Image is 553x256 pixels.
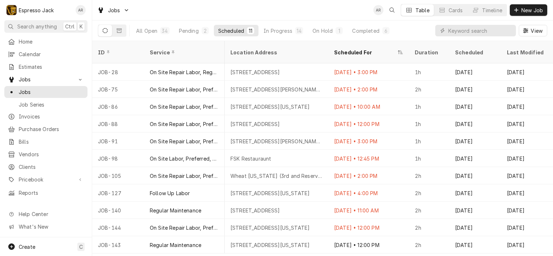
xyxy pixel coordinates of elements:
span: What's New [19,223,83,230]
div: [DATE] • 3:00 PM [328,133,409,150]
div: Espresso Jack [19,6,54,14]
div: Cards [449,6,463,14]
div: [DATE] • 12:00 PM [328,219,409,236]
div: [DATE] [501,98,553,115]
div: JOB-98 [92,150,144,167]
div: 2h [409,81,449,98]
div: AR [373,5,383,15]
div: [DATE] [449,115,501,133]
div: 34 [162,27,168,35]
div: [STREET_ADDRESS][PERSON_NAME][US_STATE] [230,86,323,93]
div: [STREET_ADDRESS] [230,68,280,76]
div: On Site Repair Labor, Prefered Rate, Regular Hours [150,172,219,180]
div: [DATE] [449,184,501,202]
div: JOB-127 [92,184,144,202]
a: Jobs [4,86,87,98]
div: Allan Ross's Avatar [373,5,383,15]
div: Wheat [US_STATE] (3rd and Reserve) [STREET_ADDRESS] [230,172,323,180]
div: 1h [409,133,449,150]
span: Invoices [19,113,84,120]
div: [DATE] [449,236,501,253]
div: [DATE] [501,236,553,253]
span: Job Series [19,101,84,108]
div: [DATE] [449,202,501,219]
input: Keyword search [448,25,512,36]
div: [STREET_ADDRESS][US_STATE] [230,241,310,249]
div: [DATE] [501,115,553,133]
span: Pricebook [19,176,73,183]
div: JOB-143 [92,236,144,253]
div: 1h [409,63,449,81]
div: JOB-88 [92,115,144,133]
div: E [6,5,17,15]
span: Clients [19,163,84,171]
span: Search anything [17,23,57,30]
div: 2h [409,236,449,253]
span: K [80,23,83,30]
div: [DATE] • 10:00 AM [328,98,409,115]
a: Bills [4,136,87,148]
div: [DATE] • 12:45 PM [328,150,409,167]
div: Duration [415,49,442,56]
span: Calendar [19,50,84,58]
div: 14 [297,27,302,35]
div: [DATE] • 12:00 PM [328,115,409,133]
span: Create [19,244,35,250]
div: [DATE] [501,184,553,202]
button: View [519,25,547,36]
div: [DATE] • 2:00 PM [328,81,409,98]
a: Job Series [4,99,87,111]
div: On Site Repair Labor, Prefered Rate, Regular Hours [150,86,219,93]
div: JOB-140 [92,202,144,219]
span: Home [19,38,84,45]
div: [DATE] [501,167,553,184]
div: ID [98,49,137,56]
div: 1 [337,27,341,35]
div: 2 [203,27,207,35]
div: On Hold [313,27,333,35]
div: [DATE] [449,98,501,115]
span: C [79,243,83,251]
div: Scheduled [218,27,244,35]
span: New Job [520,6,544,14]
span: Vendors [19,151,84,158]
a: Go to Jobs [94,4,132,16]
div: [STREET_ADDRESS][US_STATE] [230,189,310,197]
button: New Job [510,4,547,16]
div: [DATE] [449,63,501,81]
span: Purchase Orders [19,125,84,133]
span: Jobs [19,88,84,96]
div: Completed [352,27,379,35]
div: 2h [409,202,449,219]
div: JOB-75 [92,81,144,98]
span: Ctrl [65,23,75,30]
div: [DATE] [449,81,501,98]
div: In Progress [264,27,292,35]
a: Purchase Orders [4,123,87,135]
div: [DATE] [449,133,501,150]
div: Scheduled [455,49,494,56]
div: Last Modified [507,49,546,56]
a: Reports [4,187,87,199]
div: [DATE] [501,81,553,98]
div: 1h [409,115,449,133]
div: JOB-28 [92,63,144,81]
div: Pending [179,27,199,35]
div: 11 [248,27,253,35]
div: 2h [409,184,449,202]
div: Scheduled For [334,49,396,56]
a: Estimates [4,61,87,73]
a: Home [4,36,87,48]
div: JOB-105 [92,167,144,184]
div: Service [150,49,217,56]
div: [STREET_ADDRESS] [230,120,280,128]
a: Clients [4,161,87,173]
span: View [529,27,544,35]
div: FSK Restauraunt [230,155,271,162]
a: Go to Help Center [4,208,87,220]
div: Location Address [230,49,321,56]
div: 6 [384,27,388,35]
div: Table [415,6,430,14]
div: [DATE] • 12:00 PM [328,236,409,253]
div: On Site Labor, Preferred, Weekend/After Hours [150,155,219,162]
